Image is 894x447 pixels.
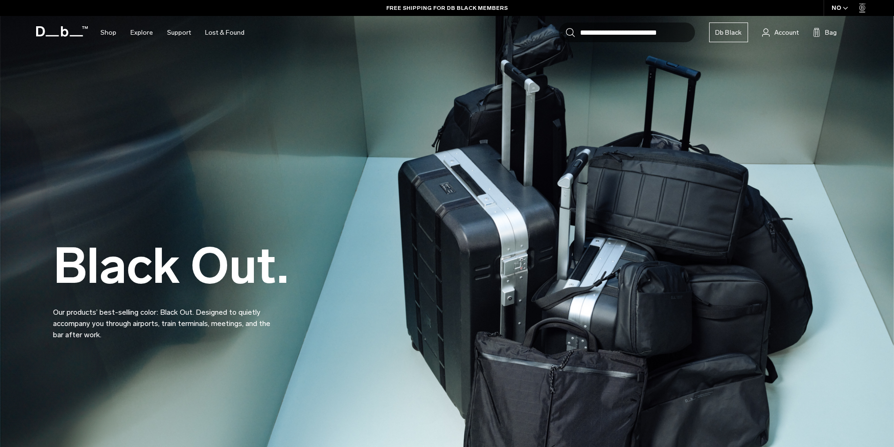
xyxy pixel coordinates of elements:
[167,16,191,49] a: Support
[386,4,508,12] a: FREE SHIPPING FOR DB BLACK MEMBERS
[53,242,289,291] h2: Black Out.
[205,16,245,49] a: Lost & Found
[709,23,748,42] a: Db Black
[130,16,153,49] a: Explore
[774,28,799,38] span: Account
[100,16,116,49] a: Shop
[53,295,278,341] p: Our products’ best-selling color: Black Out. Designed to quietly accompany you through airports, ...
[825,28,837,38] span: Bag
[813,27,837,38] button: Bag
[93,16,252,49] nav: Main Navigation
[762,27,799,38] a: Account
